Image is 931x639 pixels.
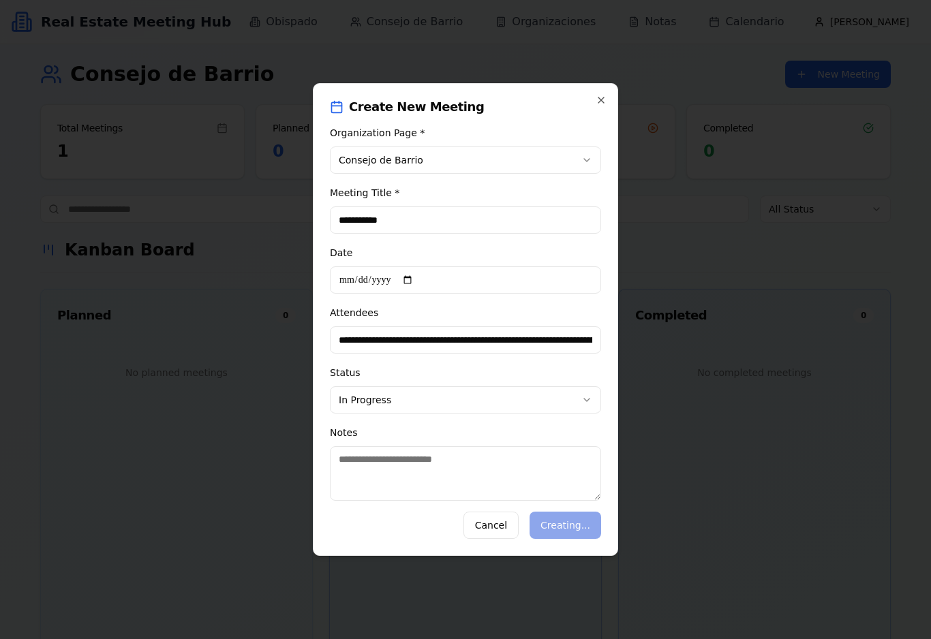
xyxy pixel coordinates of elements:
[330,307,378,318] label: Attendees
[330,127,425,138] label: Organization Page *
[463,512,519,539] button: Cancel
[330,367,361,378] label: Status
[330,247,352,258] label: Date
[330,427,357,438] label: Notes
[330,187,399,198] label: Meeting Title *
[330,100,601,114] h2: Create New Meeting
